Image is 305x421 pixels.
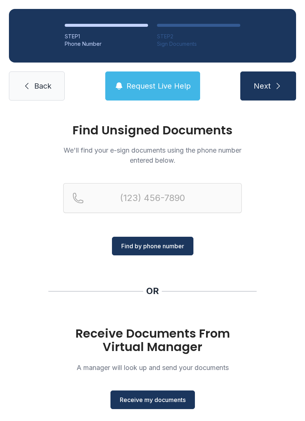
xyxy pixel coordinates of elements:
[146,285,159,297] div: OR
[65,40,148,48] div: Phone Number
[63,124,242,136] h1: Find Unsigned Documents
[120,395,186,404] span: Receive my documents
[157,40,240,48] div: Sign Documents
[126,81,191,91] span: Request Live Help
[63,145,242,165] p: We'll find your e-sign documents using the phone number entered below.
[34,81,51,91] span: Back
[63,183,242,213] input: Reservation phone number
[65,33,148,40] div: STEP 1
[254,81,271,91] span: Next
[63,363,242,373] p: A manager will look up and send your documents
[63,327,242,354] h1: Receive Documents From Virtual Manager
[121,242,184,251] span: Find by phone number
[157,33,240,40] div: STEP 2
